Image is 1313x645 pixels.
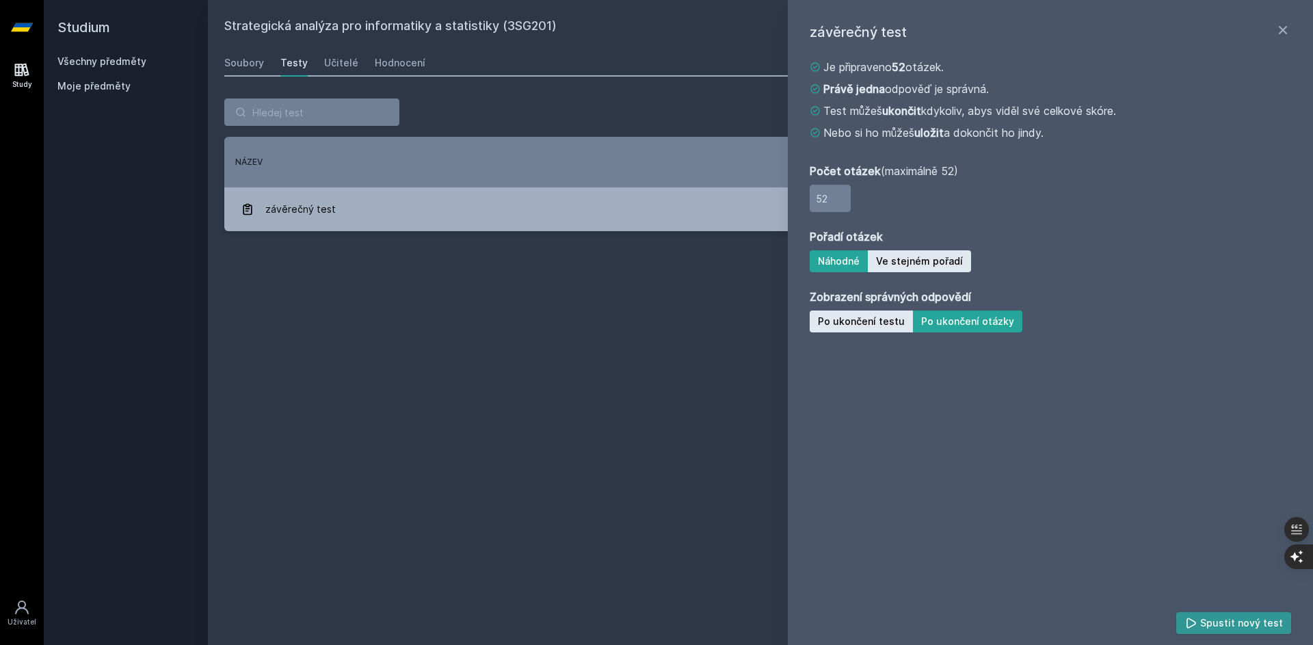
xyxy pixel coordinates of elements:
[823,81,989,97] span: odpověď je správná.
[12,79,32,90] div: Study
[375,56,425,70] div: Hodnocení
[224,16,1143,38] h2: Strategická analýza pro informatiky a statistiky (3SG201)
[8,617,36,627] div: Uživatel
[235,156,263,168] button: Název
[810,163,958,179] span: (maximálně 52)
[810,228,883,245] strong: Pořadí otázek
[57,55,146,67] a: Všechny předměty
[57,79,131,93] span: Moje předměty
[224,49,264,77] a: Soubory
[280,49,308,77] a: Testy
[280,56,308,70] div: Testy
[3,592,41,634] a: Uživatel
[3,55,41,96] a: Study
[224,56,264,70] div: Soubory
[914,126,944,140] strong: uložit
[324,56,358,70] div: Učitelé
[324,49,358,77] a: Učitelé
[224,187,1297,231] a: závěrečný test [DATE] 52
[823,82,885,96] strong: Právě jedna
[823,124,1044,141] span: Nebo si ho můžeš a dokončit ho jindy.
[265,196,336,223] span: závěrečný test
[810,164,881,178] strong: Počet otázek
[224,98,399,126] input: Hledej test
[823,103,1116,119] span: Test můžeš kdykoliv, abys viděl své celkové skóre.
[882,104,921,118] strong: ukončit
[375,49,425,77] a: Hodnocení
